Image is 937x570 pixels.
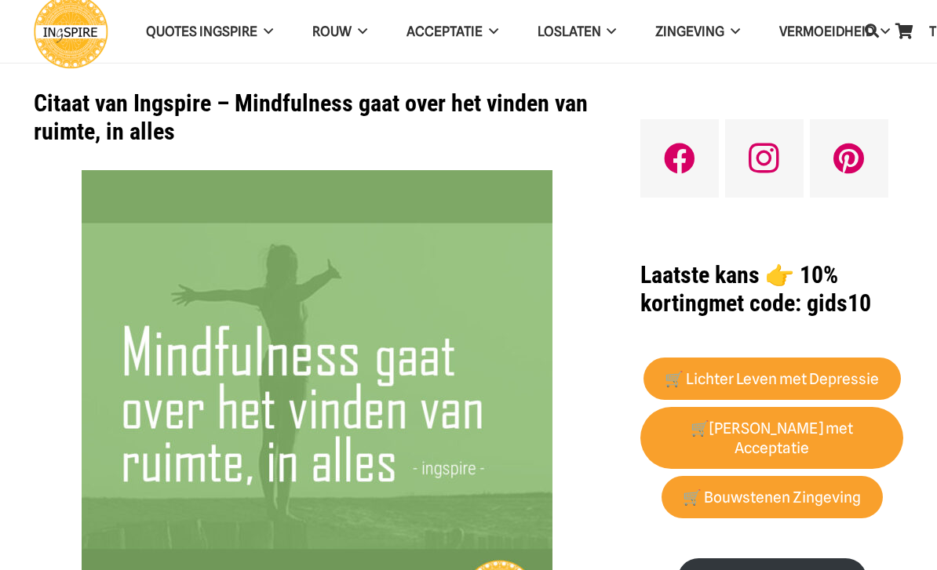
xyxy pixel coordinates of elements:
a: 🛒 Lichter Leven met Depressie [644,358,901,401]
a: VERMOEIDHEID [760,12,910,52]
a: Zingeving [636,12,760,52]
a: 🛒 Bouwstenen Zingeving [662,476,883,519]
span: Zingeving [655,24,724,39]
a: Facebook [640,119,719,198]
a: Pinterest [810,119,888,198]
a: 🛒[PERSON_NAME] met Acceptatie [640,407,904,470]
span: Acceptatie [407,24,483,39]
a: Acceptatie [387,12,518,52]
strong: 🛒[PERSON_NAME] met Acceptatie [691,419,853,457]
h1: Citaat van Ingspire – Mindfulness gaat over het vinden van ruimte, in alles [34,89,600,146]
a: ROUW [293,12,387,52]
a: Instagram [725,119,804,198]
span: ROUW [312,24,352,39]
a: Zoeken [856,13,888,50]
a: Loslaten [518,12,636,52]
span: Loslaten [538,24,601,39]
strong: 🛒 Lichter Leven met Depressie [665,370,879,388]
span: QUOTES INGSPIRE [146,24,257,39]
strong: Laatste kans 👉 10% korting [640,261,838,317]
strong: 🛒 Bouwstenen Zingeving [683,488,861,506]
a: QUOTES INGSPIRE [126,12,293,52]
h1: met code: gids10 [640,261,904,318]
span: VERMOEIDHEID [779,24,874,39]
